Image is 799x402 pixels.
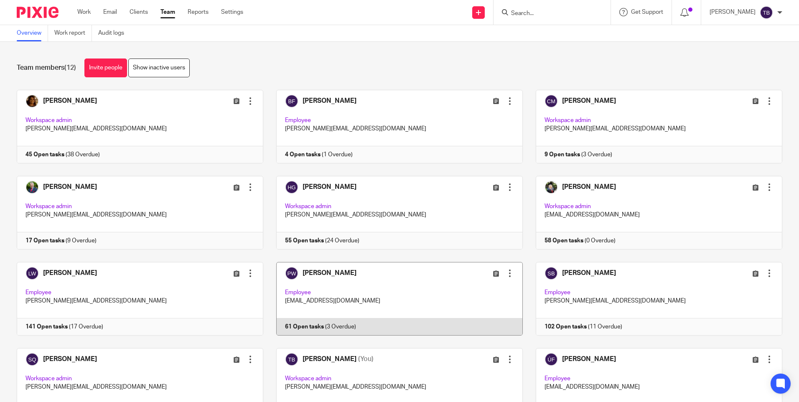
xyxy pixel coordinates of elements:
a: Team [160,8,175,16]
img: svg%3E [760,6,773,19]
a: Overview [17,25,48,41]
a: Settings [221,8,243,16]
h1: Team members [17,64,76,72]
p: [PERSON_NAME] [710,8,756,16]
a: Clients [130,8,148,16]
a: Show inactive users [128,59,190,77]
a: Work [77,8,91,16]
span: (12) [64,64,76,71]
span: Get Support [631,9,663,15]
a: Reports [188,8,209,16]
input: Search [510,10,585,18]
a: Work report [54,25,92,41]
a: Email [103,8,117,16]
a: Invite people [84,59,127,77]
a: Audit logs [98,25,130,41]
img: Pixie [17,7,59,18]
